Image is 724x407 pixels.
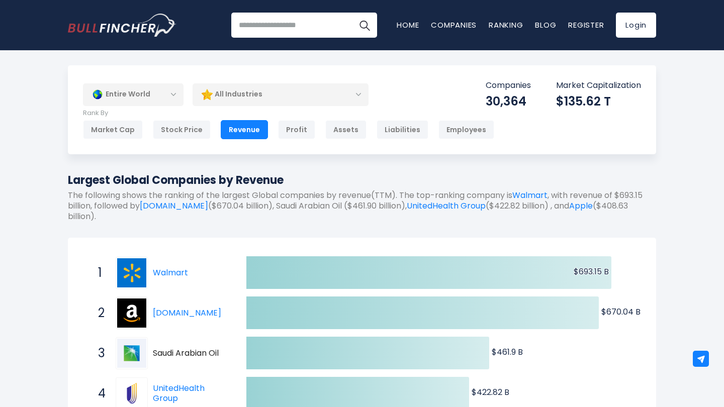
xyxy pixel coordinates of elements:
a: Walmart [153,267,188,278]
div: Revenue [221,120,268,139]
a: Amazon.com [116,297,153,329]
a: Companies [431,20,477,30]
p: Market Capitalization [556,80,641,91]
text: $422.82 B [472,386,509,398]
a: Home [397,20,419,30]
p: The following shows the ranking of the largest Global companies by revenue(TTM). The top-ranking ... [68,190,656,222]
p: Rank By [83,109,494,118]
div: Employees [438,120,494,139]
p: Companies [486,80,531,91]
span: Saudi Arabian Oil [153,348,229,359]
div: Stock Price [153,120,211,139]
div: Entire World [83,83,184,106]
div: Profit [278,120,315,139]
a: Walmart [116,257,153,289]
h1: Largest Global Companies by Revenue [68,172,656,188]
a: UnitedHealth Group [153,382,205,404]
div: Liabilities [377,120,428,139]
div: Assets [325,120,367,139]
div: Market Cap [83,120,143,139]
span: 1 [93,264,103,281]
img: Amazon.com [117,298,146,328]
img: Saudi Arabian Oil [117,339,146,368]
a: Login [616,13,656,38]
a: UnitedHealth Group [407,200,486,212]
a: [DOMAIN_NAME] [140,200,208,212]
text: $693.15 B [574,266,609,277]
button: Search [352,13,377,38]
a: [DOMAIN_NAME] [153,307,221,319]
span: 4 [93,385,103,402]
a: Blog [535,20,556,30]
text: $461.9 B [492,346,523,358]
a: Register [568,20,604,30]
img: Bullfincher logo [68,14,176,37]
a: Ranking [489,20,523,30]
text: $670.04 B [601,306,641,318]
a: Go to homepage [68,14,176,37]
a: Apple [569,200,593,212]
span: 2 [93,304,103,322]
div: 30,364 [486,93,531,109]
a: Walmart [512,189,548,201]
span: 3 [93,345,103,362]
div: All Industries [193,83,369,106]
div: $135.62 T [556,93,641,109]
img: Walmart [117,258,146,287]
